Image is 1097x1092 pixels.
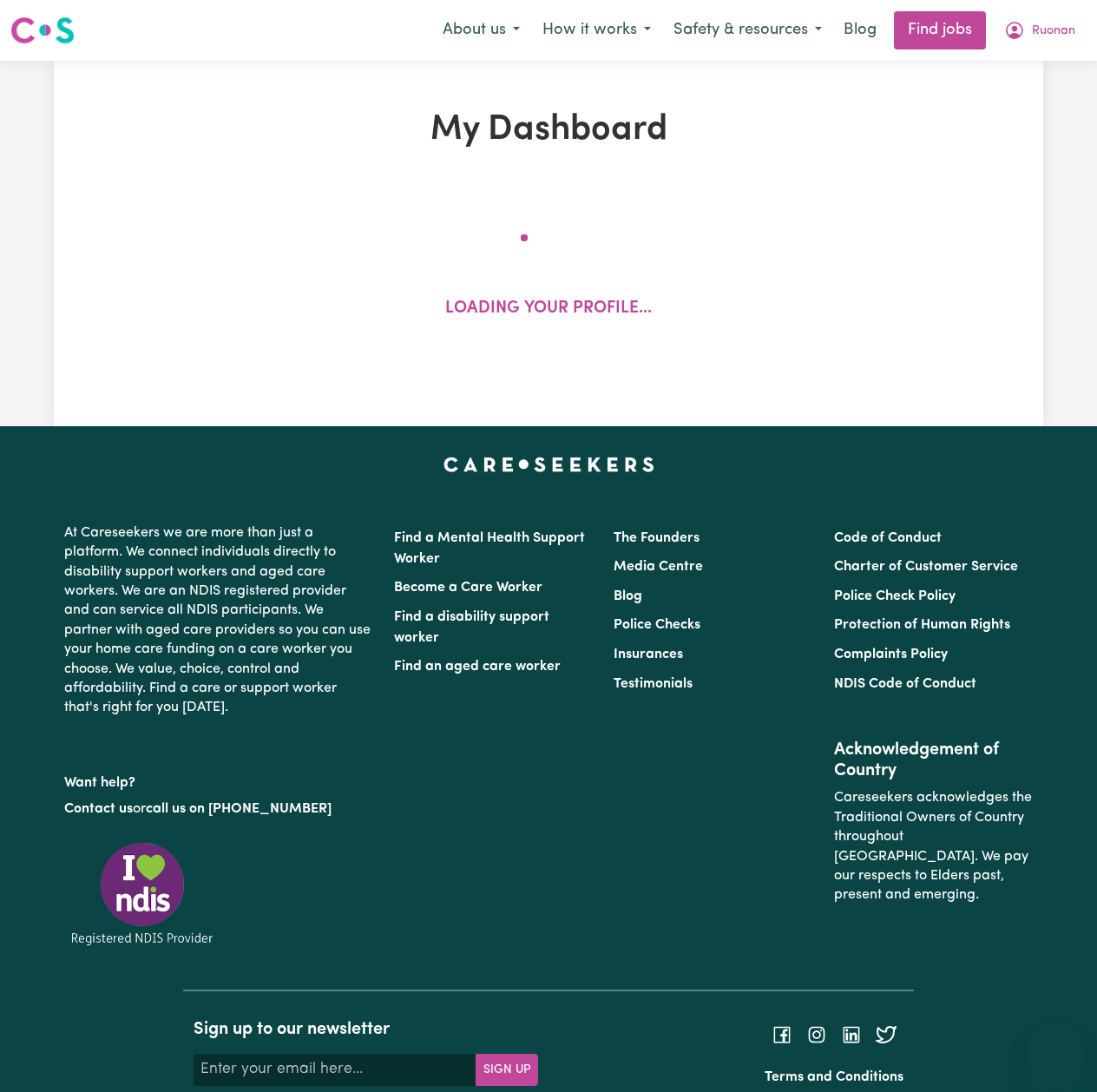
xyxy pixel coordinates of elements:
a: Media Centre [614,560,703,574]
a: Follow Careseekers on Twitter [876,1027,897,1041]
a: Follow Careseekers on Facebook [772,1027,792,1041]
a: The Founders [614,531,700,545]
a: Insurances [614,648,683,661]
a: Find jobs [894,11,986,49]
iframe: Button to launch messaging window [1028,1023,1083,1078]
a: Follow Careseekers on Instagram [806,1027,827,1041]
a: Complaints Policy [834,648,948,661]
button: Subscribe [476,1054,538,1085]
a: Become a Care Worker [394,581,542,595]
a: Blog [614,589,642,603]
a: Blog [833,11,887,49]
input: Enter your email here... [194,1054,476,1085]
a: Follow Careseekers on LinkedIn [841,1027,862,1041]
a: Find a disability support worker [394,610,549,645]
p: or [64,793,373,826]
a: Code of Conduct [834,531,942,545]
p: Want help? [64,766,373,793]
a: Terms and Conditions [765,1070,903,1084]
h2: Sign up to our newsletter [194,1019,538,1040]
a: call us on [PHONE_NUMBER] [146,802,332,816]
a: Police Check Policy [834,589,956,603]
h1: My Dashboard [229,109,868,151]
a: Contact us [64,802,133,816]
a: Careseekers logo [10,10,75,50]
a: Careseekers home page [443,457,654,471]
button: About us [431,12,531,49]
a: Testimonials [614,677,693,691]
a: Police Checks [614,618,700,632]
a: Protection of Human Rights [834,618,1010,632]
p: Loading your profile... [445,297,652,322]
img: Careseekers logo [10,15,75,46]
button: My Account [993,12,1087,49]
span: Ruonan [1032,22,1075,41]
a: Find a Mental Health Support Worker [394,531,585,566]
a: NDIS Code of Conduct [834,677,976,691]
h2: Acknowledgement of Country [834,740,1033,781]
p: Careseekers acknowledges the Traditional Owners of Country throughout [GEOGRAPHIC_DATA]. We pay o... [834,781,1033,911]
a: Find an aged care worker [394,660,561,674]
a: Charter of Customer Service [834,560,1018,574]
button: Safety & resources [662,12,833,49]
button: How it works [531,12,662,49]
img: Registered NDIS provider [64,839,220,948]
p: At Careseekers we are more than just a platform. We connect individuals directly to disability su... [64,516,373,725]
